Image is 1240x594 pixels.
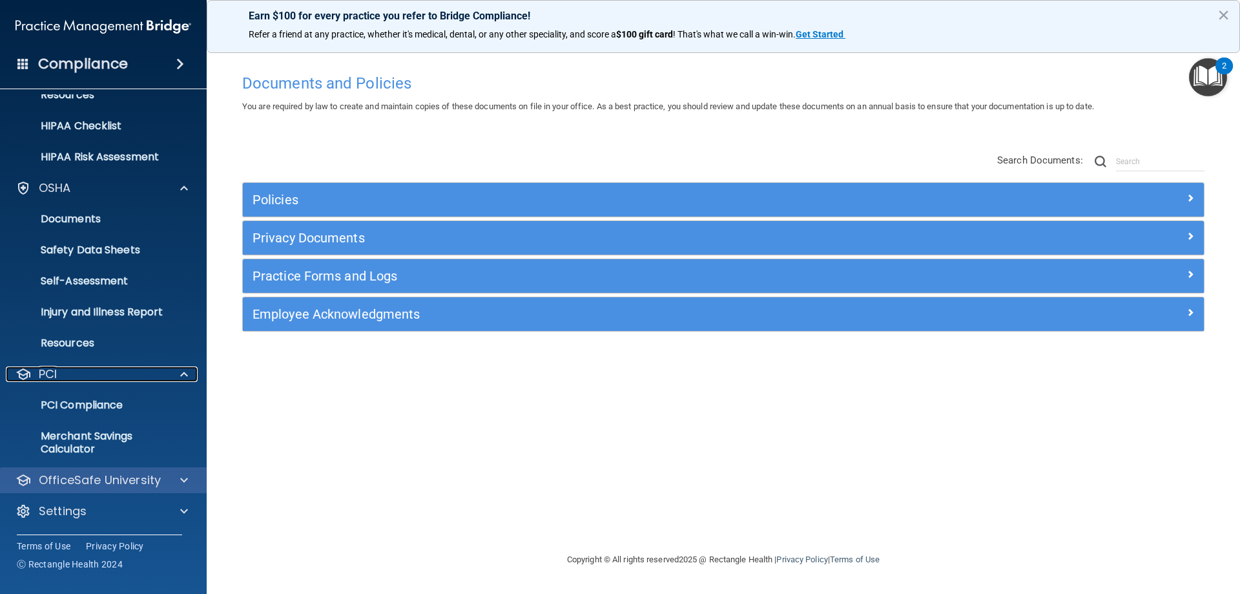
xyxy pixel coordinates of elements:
p: Documents [8,213,185,226]
span: ! That's what we call a win-win. [673,29,796,39]
a: Terms of Use [830,555,880,564]
p: HIPAA Checklist [8,120,185,133]
input: Search [1116,152,1204,171]
a: Terms of Use [17,540,70,553]
p: Safety Data Sheets [8,244,185,257]
a: Privacy Documents [253,228,1194,248]
img: ic-search.3b580494.png [1095,156,1106,167]
p: Resources [8,89,185,101]
p: Settings [39,504,87,519]
div: Copyright © All rights reserved 2025 @ Rectangle Health | | [488,539,959,580]
a: Privacy Policy [86,540,144,553]
button: Open Resource Center, 2 new notifications [1189,58,1227,96]
img: PMB logo [15,14,191,39]
p: OSHA [39,180,71,196]
h5: Employee Acknowledgments [253,307,954,321]
p: OfficeSafe University [39,472,161,488]
p: PCI [39,366,57,382]
span: Search Documents: [997,154,1083,166]
h5: Practice Forms and Logs [253,269,954,283]
p: Self-Assessment [8,275,185,288]
p: Merchant Savings Calculator [8,430,185,456]
span: You are required by law to create and maintain copies of these documents on file in your office. ... [242,101,1094,111]
a: PCI [15,366,188,382]
p: Earn $100 for every practice you refer to Bridge Compliance! [249,10,1198,22]
a: Privacy Policy [776,555,827,564]
h5: Policies [253,193,954,207]
h4: Compliance [38,55,128,73]
strong: $100 gift card [616,29,673,39]
h4: Documents and Policies [242,75,1204,92]
a: OfficeSafe University [15,472,188,488]
p: Resources [8,337,185,350]
strong: Get Started [796,29,843,39]
a: Employee Acknowledgments [253,304,1194,324]
a: Practice Forms and Logs [253,266,1194,286]
div: 2 [1222,66,1226,83]
a: Get Started [796,29,845,39]
a: Settings [15,504,188,519]
a: Policies [253,189,1194,210]
p: HIPAA Risk Assessment [8,151,185,164]
p: PCI Compliance [8,399,185,412]
span: Ⓒ Rectangle Health 2024 [17,558,123,571]
span: Refer a friend at any practice, whether it's medical, dental, or any other speciality, and score a [249,29,616,39]
button: Close [1217,5,1230,25]
a: OSHA [15,180,188,196]
h5: Privacy Documents [253,231,954,245]
p: Injury and Illness Report [8,306,185,319]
